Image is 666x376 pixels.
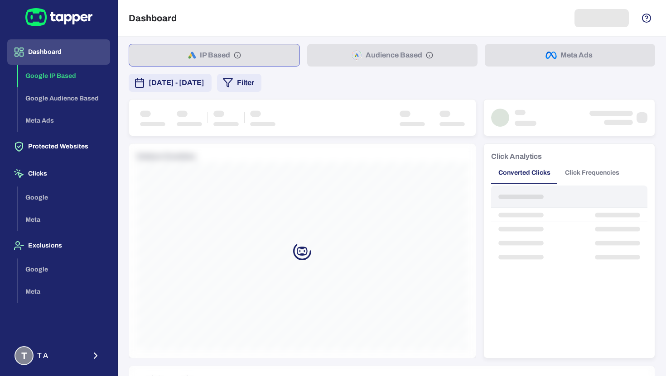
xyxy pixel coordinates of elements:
[217,74,261,92] button: Filter
[7,134,110,159] button: Protected Websites
[7,343,110,369] button: TT A
[558,162,627,184] button: Click Frequencies
[129,74,212,92] button: [DATE] - [DATE]
[7,169,110,177] a: Clicks
[7,161,110,186] button: Clicks
[7,39,110,65] button: Dashboard
[7,142,110,150] a: Protected Websites
[491,151,542,162] h6: Click Analytics
[7,233,110,258] button: Exclusions
[37,351,48,360] span: T A
[7,48,110,55] a: Dashboard
[149,77,204,88] span: [DATE] - [DATE]
[491,162,558,184] button: Converted Clicks
[7,241,110,249] a: Exclusions
[129,13,177,24] h5: Dashboard
[14,346,34,365] div: T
